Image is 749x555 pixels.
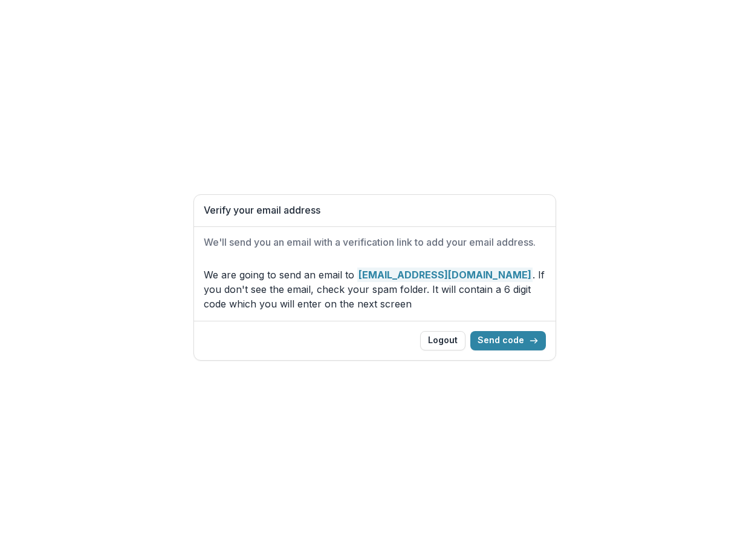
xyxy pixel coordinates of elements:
[204,205,546,216] h1: Verify your email address
[204,268,546,311] p: We are going to send an email to . If you don't see the email, check your spam folder. It will co...
[470,331,546,350] button: Send code
[357,268,533,282] strong: [EMAIL_ADDRESS][DOMAIN_NAME]
[420,331,465,350] button: Logout
[204,237,546,248] h2: We'll send you an email with a verification link to add your email address.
